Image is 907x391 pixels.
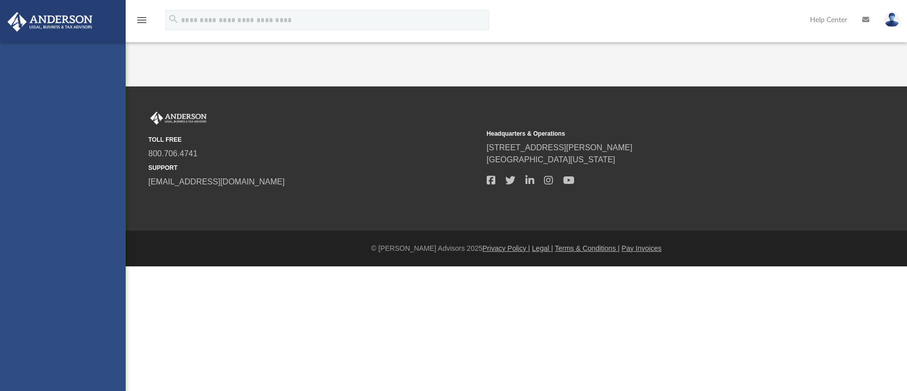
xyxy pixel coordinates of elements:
a: menu [136,19,148,26]
small: TOLL FREE [148,135,480,144]
img: User Pic [884,13,899,27]
small: SUPPORT [148,163,480,172]
i: menu [136,14,148,26]
a: Privacy Policy | [483,244,530,252]
a: Legal | [532,244,553,252]
i: search [168,14,179,25]
img: Anderson Advisors Platinum Portal [5,12,96,32]
small: Headquarters & Operations [487,129,818,138]
a: Pay Invoices [621,244,661,252]
a: [GEOGRAPHIC_DATA][US_STATE] [487,155,615,164]
img: Anderson Advisors Platinum Portal [148,112,209,125]
a: [EMAIL_ADDRESS][DOMAIN_NAME] [148,177,285,186]
div: © [PERSON_NAME] Advisors 2025 [126,243,907,254]
a: 800.706.4741 [148,149,198,158]
a: [STREET_ADDRESS][PERSON_NAME] [487,143,632,152]
a: Terms & Conditions | [555,244,620,252]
